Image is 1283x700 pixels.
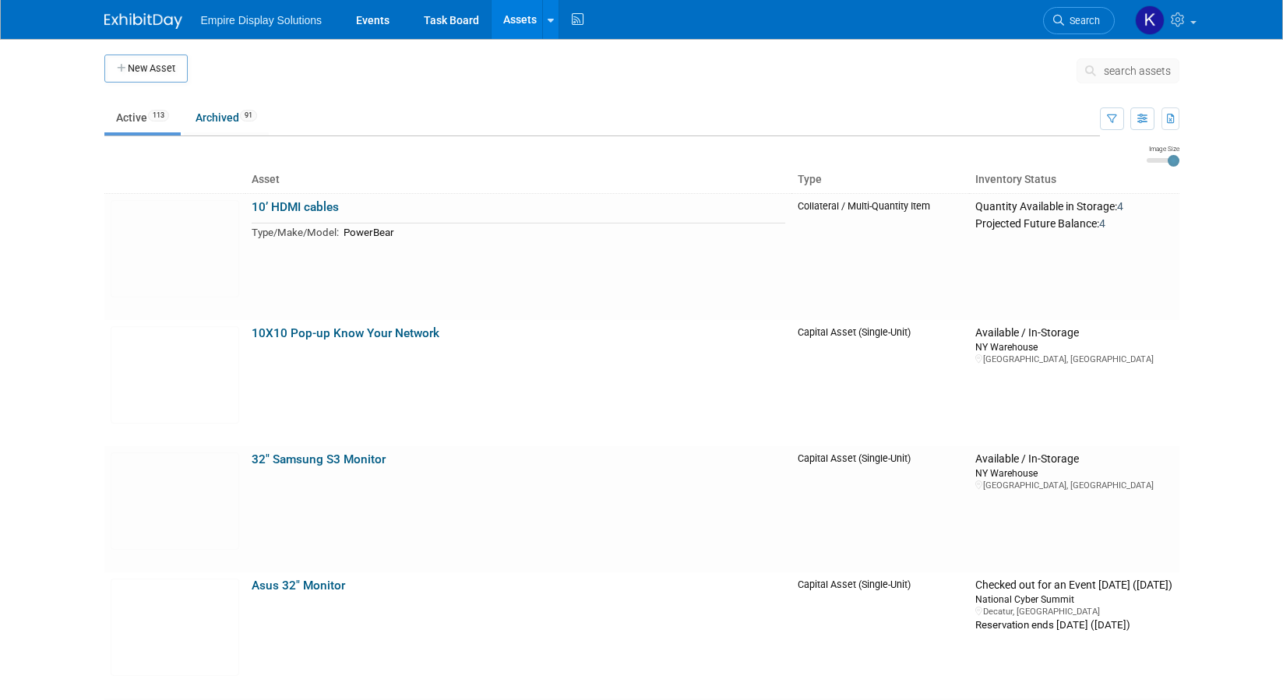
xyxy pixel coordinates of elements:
[975,354,1172,365] div: [GEOGRAPHIC_DATA], [GEOGRAPHIC_DATA]
[975,326,1172,340] div: Available / In-Storage
[1104,65,1171,77] span: search assets
[975,214,1172,231] div: Projected Future Balance:
[148,110,169,121] span: 113
[1043,7,1115,34] a: Search
[791,572,970,698] td: Capital Asset (Single-Unit)
[975,480,1172,491] div: [GEOGRAPHIC_DATA], [GEOGRAPHIC_DATA]
[104,13,182,29] img: ExhibitDay
[252,579,345,593] a: Asus 32" Monitor
[975,452,1172,466] div: Available / In-Storage
[252,326,439,340] a: 10X10 Pop-up Know Your Network
[975,200,1172,214] div: Quantity Available in Storage:
[252,223,339,241] td: Type/Make/Model:
[791,320,970,446] td: Capital Asset (Single-Unit)
[1099,217,1105,230] span: 4
[1117,200,1123,213] span: 4
[975,579,1172,593] div: Checked out for an Event [DATE] ([DATE])
[252,200,339,214] a: 10’ HDMI cables
[339,223,785,241] td: PowerBear
[1064,15,1100,26] span: Search
[245,167,791,193] th: Asset
[201,14,323,26] span: Empire Display Solutions
[1147,144,1179,153] div: Image Size
[791,446,970,572] td: Capital Asset (Single-Unit)
[1135,5,1165,35] img: Katelyn Hurlock
[240,110,257,121] span: 91
[252,452,386,466] a: 32" Samsung S3 Monitor
[104,55,188,83] button: New Asset
[975,340,1172,354] div: NY Warehouse
[1077,58,1179,83] button: search assets
[975,617,1172,632] div: Reservation ends [DATE] ([DATE])
[104,103,181,132] a: Active113
[791,193,970,320] td: Collateral / Multi-Quantity Item
[791,167,970,193] th: Type
[184,103,269,132] a: Archived91
[975,593,1172,606] div: National Cyber Summit
[975,606,1172,617] div: Decatur, [GEOGRAPHIC_DATA]
[975,466,1172,480] div: NY Warehouse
